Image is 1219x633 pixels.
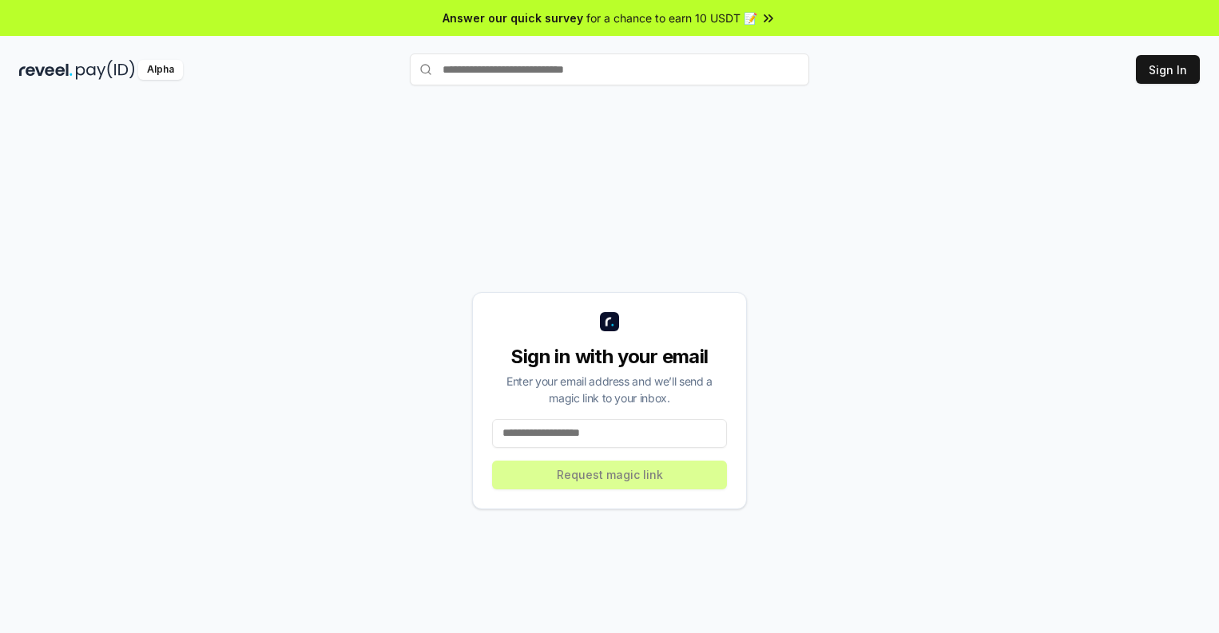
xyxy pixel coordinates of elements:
[19,60,73,80] img: reveel_dark
[586,10,757,26] span: for a chance to earn 10 USDT 📝
[492,373,727,406] div: Enter your email address and we’ll send a magic link to your inbox.
[443,10,583,26] span: Answer our quick survey
[138,60,183,80] div: Alpha
[76,60,135,80] img: pay_id
[492,344,727,370] div: Sign in with your email
[600,312,619,331] img: logo_small
[1136,55,1200,84] button: Sign In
